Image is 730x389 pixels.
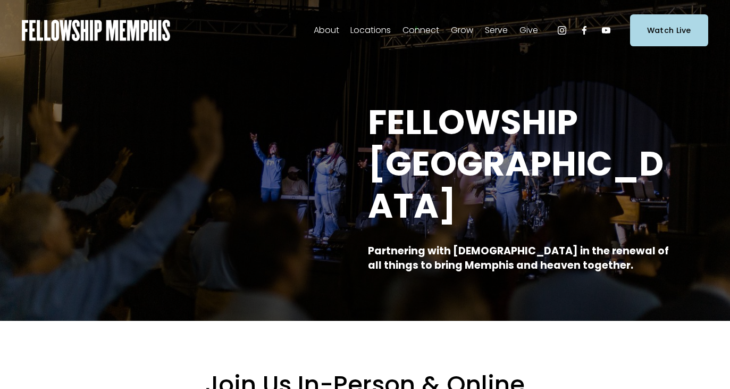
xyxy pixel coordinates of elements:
span: Grow [451,23,473,38]
a: Watch Live [630,14,708,46]
a: folder dropdown [485,22,508,39]
a: folder dropdown [451,22,473,39]
span: Connect [402,23,439,38]
img: Fellowship Memphis [22,20,170,41]
span: Give [519,23,538,38]
strong: FELLOWSHIP [GEOGRAPHIC_DATA] [368,98,664,230]
a: folder dropdown [350,22,391,39]
a: YouTube [601,25,611,36]
strong: Partnering with [DEMOGRAPHIC_DATA] in the renewal of all things to bring Memphis and heaven toget... [368,244,671,272]
span: Serve [485,23,508,38]
a: folder dropdown [314,22,339,39]
a: folder dropdown [402,22,439,39]
a: Instagram [557,25,567,36]
span: Locations [350,23,391,38]
span: About [314,23,339,38]
a: folder dropdown [519,22,538,39]
a: Facebook [579,25,590,36]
